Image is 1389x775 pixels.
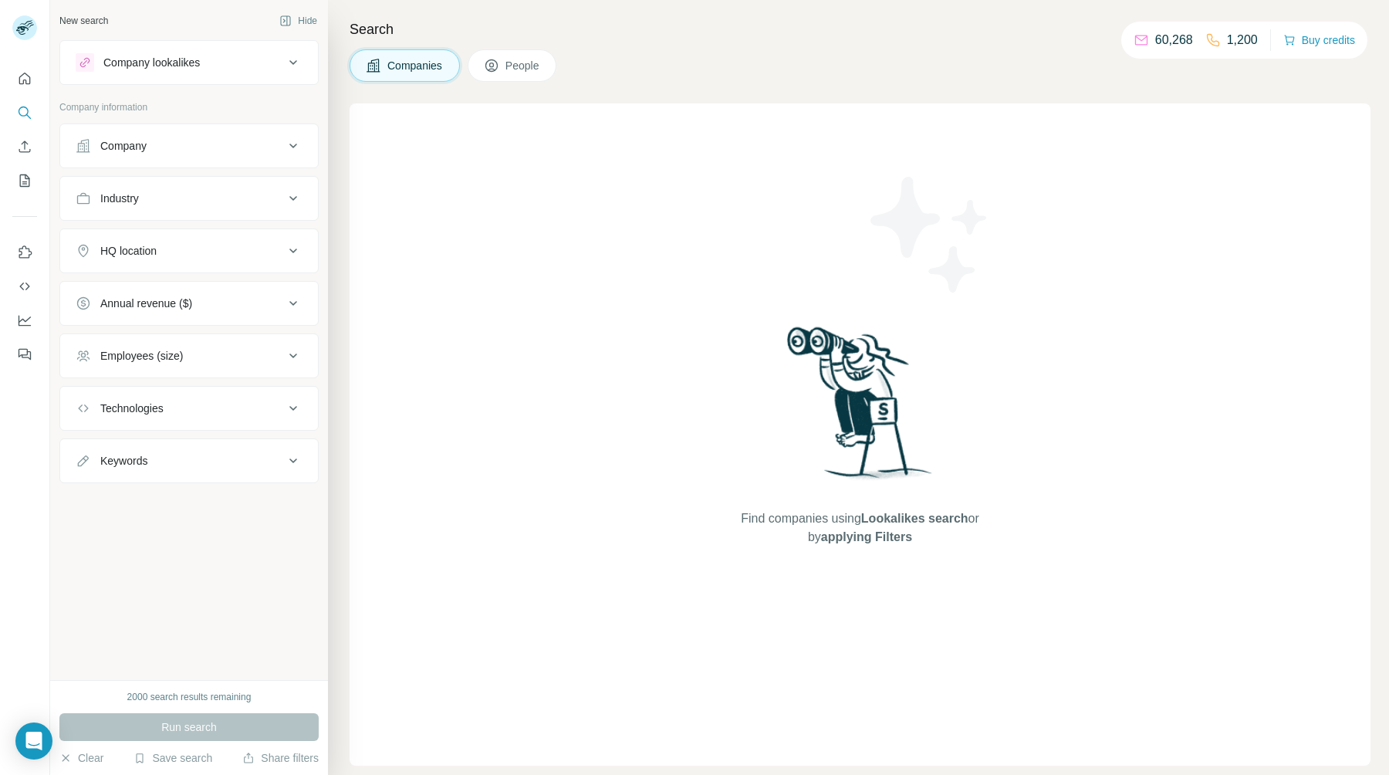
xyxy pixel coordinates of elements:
[59,100,319,114] p: Company information
[127,690,252,704] div: 2000 search results remaining
[1227,31,1258,49] p: 1,200
[60,44,318,81] button: Company lookalikes
[100,348,183,364] div: Employees (size)
[350,19,1370,40] h4: Search
[60,285,318,322] button: Annual revenue ($)
[12,133,37,161] button: Enrich CSV
[103,55,200,70] div: Company lookalikes
[1283,29,1355,51] button: Buy credits
[60,180,318,217] button: Industry
[100,296,192,311] div: Annual revenue ($)
[60,442,318,479] button: Keywords
[736,509,983,547] span: Find companies using or by
[60,337,318,374] button: Employees (size)
[821,530,912,543] span: applying Filters
[861,512,968,525] span: Lookalikes search
[15,723,52,760] div: Open Intercom Messenger
[1155,31,1193,49] p: 60,268
[12,272,37,300] button: Use Surfe API
[505,58,541,73] span: People
[12,340,37,368] button: Feedback
[12,167,37,195] button: My lists
[59,750,103,766] button: Clear
[133,750,212,766] button: Save search
[59,14,108,28] div: New search
[100,138,147,154] div: Company
[242,750,319,766] button: Share filters
[60,390,318,427] button: Technologies
[860,165,999,304] img: Surfe Illustration - Stars
[60,232,318,269] button: HQ location
[100,453,147,469] div: Keywords
[269,9,328,32] button: Hide
[387,58,444,73] span: Companies
[100,191,139,206] div: Industry
[12,239,37,266] button: Use Surfe on LinkedIn
[780,323,941,495] img: Surfe Illustration - Woman searching with binoculars
[100,243,157,259] div: HQ location
[100,401,164,416] div: Technologies
[12,65,37,93] button: Quick start
[12,99,37,127] button: Search
[12,306,37,334] button: Dashboard
[60,127,318,164] button: Company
